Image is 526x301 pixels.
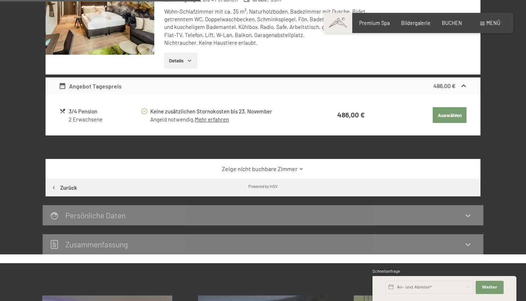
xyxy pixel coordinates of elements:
[150,116,303,123] div: Angeld notwendig.
[195,116,229,123] a: Mehr erfahren
[69,116,140,123] div: 2 Erwachsene
[433,82,455,89] strong: 486,00 €
[482,284,497,290] span: Weiter
[486,20,500,26] span: Menü
[442,20,462,26] a: BUCHEN
[164,8,383,47] div: Wohn-Schlafzimmer mit ca. 35 m², Naturholzboden, Badezimmer mit Dusche, Bidet, getrenntem WC, Dop...
[372,269,400,273] span: Schnellanfrage
[476,281,504,294] button: Weiter
[164,52,198,69] button: Details
[337,110,365,119] strong: 486,00 €
[65,211,126,220] h2: Persönliche Daten
[401,20,430,26] a: Bildergalerie
[59,82,122,91] div: Angebot Tagespreis
[46,77,480,95] div: Angebot Tagespreis486,00 €
[69,107,140,116] div: 3/4 Pension
[248,183,278,189] div: Powered by HGV
[65,240,128,249] h2: Zusammen­fassung
[59,165,468,173] a: Zeige nicht buchbare Zimmer
[359,20,390,26] a: Premium Spa
[433,107,466,123] button: Auswählen
[150,107,303,116] div: Keine zusätzlichen Stornokosten bis 23. November
[46,179,82,196] button: Zurück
